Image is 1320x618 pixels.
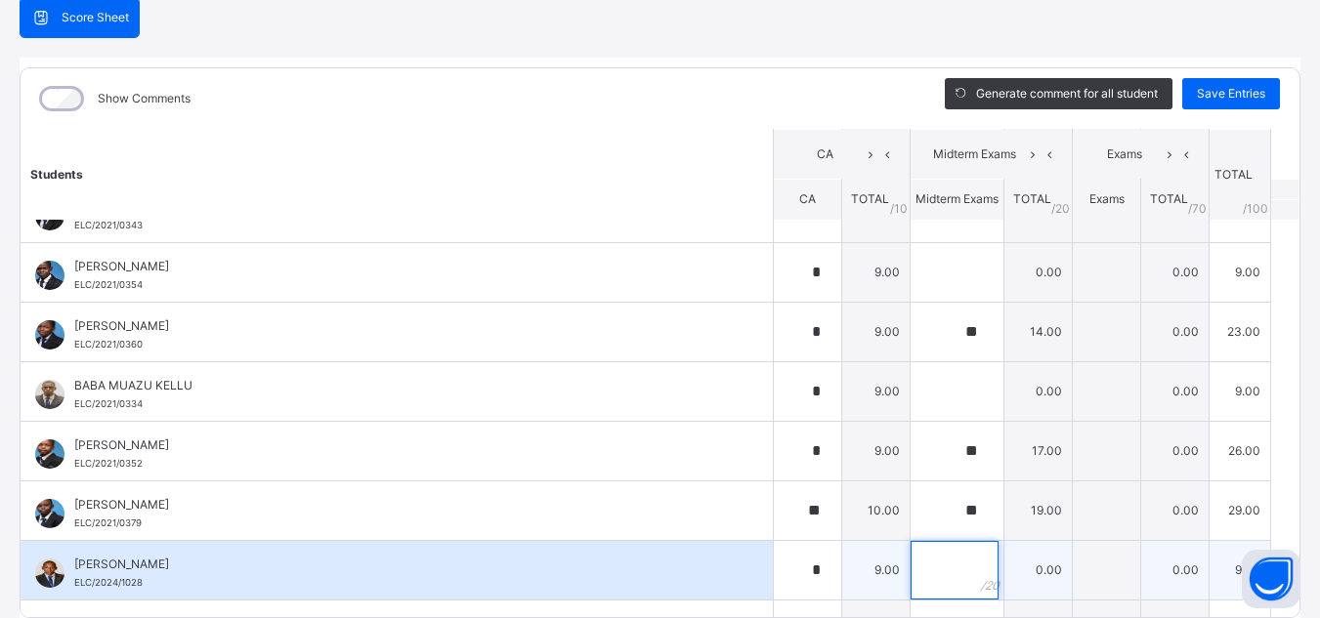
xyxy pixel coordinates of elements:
span: CA [799,191,816,206]
span: ELC/2021/0354 [74,279,143,290]
span: BABA MUAZU KELLU [74,377,729,394]
td: 0.00 [1141,361,1210,421]
td: 14.00 [1004,302,1073,361]
span: / 70 [1188,199,1207,217]
td: 0.00 [1141,242,1210,302]
span: Midterm Exams [925,145,1024,163]
span: Exams [1089,191,1125,206]
span: ELC/2021/0343 [74,220,143,230]
td: 10.00 [842,480,911,540]
label: Show Comments [98,90,191,107]
span: [PERSON_NAME] [74,317,729,335]
img: ELC_2021_0379.png [35,499,64,528]
span: / 20 [1051,199,1070,217]
button: Open asap [1242,550,1300,608]
span: / 10 [890,199,908,217]
span: [PERSON_NAME] [74,496,729,514]
span: ELC/2021/0352 [74,458,143,469]
span: Generate comment for all student [976,85,1158,103]
td: 9.00 [842,361,911,421]
img: ELC_2021_0354.png [35,261,64,290]
td: 9.00 [842,242,911,302]
img: ELC_2021_0352.png [35,439,64,469]
td: 9.00 [842,540,911,599]
td: 19.00 [1004,480,1073,540]
td: 0.00 [1004,242,1073,302]
img: ELC_2021_0360.png [35,320,64,350]
span: ELC/2024/1028 [74,577,143,588]
span: [PERSON_NAME] [74,436,729,454]
td: 17.00 [1004,421,1073,480]
th: TOTAL [1210,129,1271,220]
span: /100 [1243,199,1268,217]
span: [PERSON_NAME] [74,556,729,573]
td: 9.00 [1210,540,1271,599]
td: 23.00 [1210,302,1271,361]
span: ELC/2021/0360 [74,339,143,350]
span: TOTAL [1150,191,1188,206]
span: TOTAL [851,191,889,206]
td: 26.00 [1210,421,1271,480]
img: ELC_2024_1028.png [35,558,64,588]
td: 9.00 [1210,242,1271,302]
td: 9.00 [842,302,911,361]
span: CA [788,145,862,163]
span: Save Entries [1197,85,1265,103]
img: ELC_2021_0334.png [35,380,64,409]
span: Midterm Exams [915,191,999,206]
td: 9.00 [1210,361,1271,421]
td: 29.00 [1210,480,1271,540]
td: 9.00 [842,421,911,480]
span: [PERSON_NAME] [74,258,729,275]
td: 0.00 [1141,540,1210,599]
span: ELC/2021/0379 [74,517,142,528]
td: 0.00 [1141,302,1210,361]
td: 0.00 [1141,480,1210,540]
span: Exams [1087,145,1161,163]
td: 0.00 [1004,361,1073,421]
span: Students [30,166,83,181]
span: ELC/2021/0334 [74,398,143,409]
td: 0.00 [1004,540,1073,599]
td: 0.00 [1141,421,1210,480]
span: Score Sheet [62,9,129,26]
span: TOTAL [1013,191,1051,206]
